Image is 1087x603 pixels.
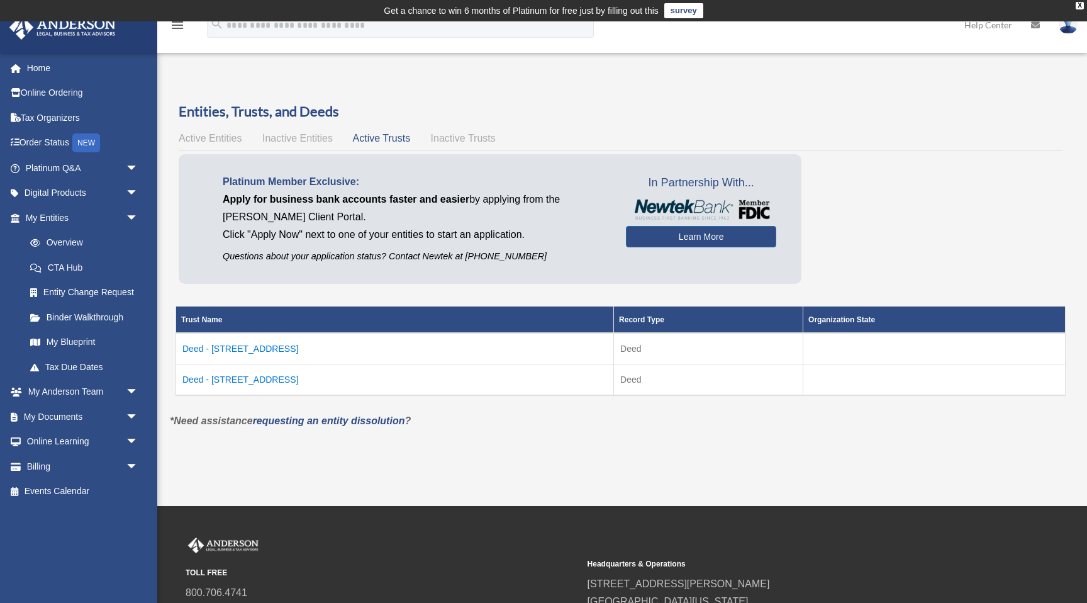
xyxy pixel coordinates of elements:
div: close [1076,2,1084,9]
a: Order StatusNEW [9,130,157,156]
a: Online Learningarrow_drop_down [9,429,157,454]
img: Anderson Advisors Platinum Portal [186,538,261,554]
img: Anderson Advisors Platinum Portal [6,15,120,40]
a: survey [664,3,703,18]
span: arrow_drop_down [126,380,151,405]
td: Deed - [STREET_ADDRESS] [176,364,614,395]
th: Trust Name [176,307,614,333]
td: Deed [614,333,803,364]
a: menu [170,22,185,33]
a: My Documentsarrow_drop_down [9,404,157,429]
span: Inactive Entities [262,133,333,144]
a: Digital Productsarrow_drop_down [9,181,157,206]
i: menu [170,18,185,33]
p: by applying from the [PERSON_NAME] Client Portal. [223,191,607,226]
a: Binder Walkthrough [18,305,151,330]
div: Get a chance to win 6 months of Platinum for free just by filling out this [384,3,659,18]
span: arrow_drop_down [126,181,151,206]
span: arrow_drop_down [126,404,151,430]
a: My Entitiesarrow_drop_down [9,205,151,230]
a: Learn More [626,226,776,247]
a: Tax Due Dates [18,354,151,380]
td: Deed - [STREET_ADDRESS] [176,333,614,364]
h3: Entities, Trusts, and Deeds [179,102,1062,121]
span: Inactive Trusts [431,133,496,144]
a: My Anderson Teamarrow_drop_down [9,380,157,405]
div: NEW [72,133,100,152]
small: TOLL FREE [186,566,579,580]
td: Deed [614,364,803,395]
p: Click "Apply Now" next to one of your entities to start an application. [223,226,607,244]
span: arrow_drop_down [126,155,151,181]
th: Record Type [614,307,803,333]
a: [STREET_ADDRESS][PERSON_NAME] [588,578,770,589]
img: NewtekBankLogoSM.png [632,200,770,220]
img: User Pic [1059,16,1078,34]
th: Organization State [803,307,1066,333]
span: Active Entities [179,133,242,144]
small: Headquarters & Operations [588,558,981,571]
span: arrow_drop_down [126,205,151,231]
p: Questions about your application status? Contact Newtek at [PHONE_NUMBER] [223,249,607,264]
a: requesting an entity dissolution [253,415,405,426]
span: arrow_drop_down [126,454,151,480]
a: My Blueprint [18,330,151,355]
a: Events Calendar [9,479,157,504]
a: Home [9,55,157,81]
span: arrow_drop_down [126,429,151,455]
span: In Partnership With... [626,173,776,193]
a: Online Ordering [9,81,157,106]
a: Billingarrow_drop_down [9,454,157,479]
a: Overview [18,230,145,256]
a: 800.706.4741 [186,587,247,598]
i: search [210,17,224,31]
a: Tax Organizers [9,105,157,130]
span: Apply for business bank accounts faster and easier [223,194,469,205]
a: CTA Hub [18,255,151,280]
a: Platinum Q&Aarrow_drop_down [9,155,157,181]
em: *Need assistance ? [170,415,411,426]
p: Platinum Member Exclusive: [223,173,607,191]
span: Active Trusts [353,133,411,144]
a: Entity Change Request [18,280,151,305]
